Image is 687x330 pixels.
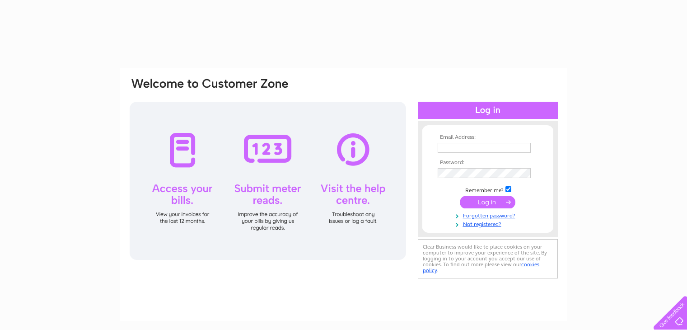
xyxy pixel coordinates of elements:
th: Password: [435,160,540,166]
th: Email Address: [435,134,540,141]
td: Remember me? [435,185,540,194]
input: Submit [460,196,515,208]
a: Not registered? [438,219,540,228]
div: Clear Business would like to place cookies on your computer to improve your experience of the sit... [418,239,558,278]
a: cookies policy [423,261,539,273]
a: Forgotten password? [438,211,540,219]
